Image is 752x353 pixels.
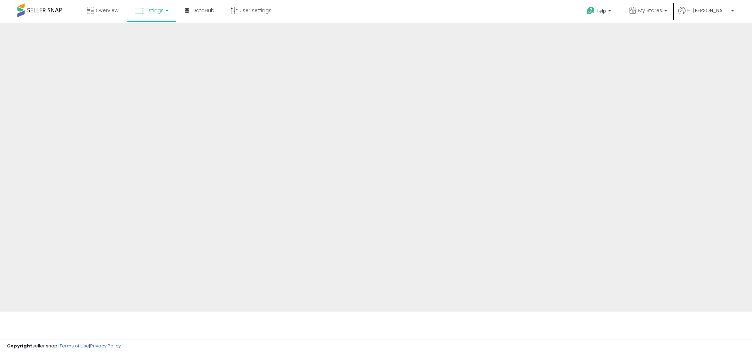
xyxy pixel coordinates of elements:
a: Help [581,1,618,23]
span: Hi [PERSON_NAME] [687,7,729,14]
span: Overview [96,7,118,14]
span: Help [597,8,606,14]
a: Hi [PERSON_NAME] [678,7,734,23]
span: My Stores [638,7,662,14]
span: DataHub [193,7,214,14]
span: Listings [146,7,164,14]
i: Get Help [586,6,595,15]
